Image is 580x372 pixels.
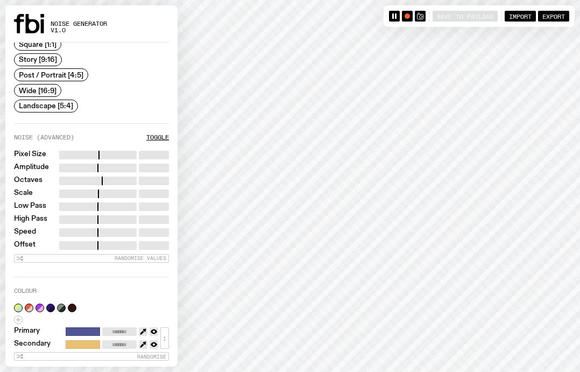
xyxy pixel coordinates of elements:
button: Export [538,11,569,22]
button: ↕ [160,327,169,349]
span: Randomise [137,354,166,360]
label: Octaves [14,177,43,185]
label: Colour [14,288,37,294]
label: Primary [14,327,40,336]
button: Toggle [146,135,169,141]
span: Randomise Values [115,255,166,261]
label: High Pass [14,215,47,224]
label: Speed [14,228,36,237]
span: Square [1:1] [19,40,56,48]
label: Amplitude [14,164,49,172]
label: Pixel Size [14,151,46,159]
label: Low Pass [14,202,46,211]
label: Secondary [14,340,51,349]
span: Post / Portrait [4:5] [19,71,83,79]
label: Noise (Advanced) [14,135,74,141]
span: Wide [16:9] [19,86,56,94]
button: Randomise Values [14,254,169,263]
label: Offset [14,241,36,250]
span: v1.0 [51,27,107,33]
button: Import [505,11,536,22]
span: Noise Generator [51,21,107,27]
span: Landscape [5:4] [19,102,73,110]
button: Randomise [14,352,169,361]
span: Save to Payload [437,12,493,19]
label: Scale [14,189,33,198]
span: Import [509,12,532,19]
span: Export [542,12,565,19]
button: Save to Payload [433,11,498,22]
span: Story [9:16] [19,55,57,64]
